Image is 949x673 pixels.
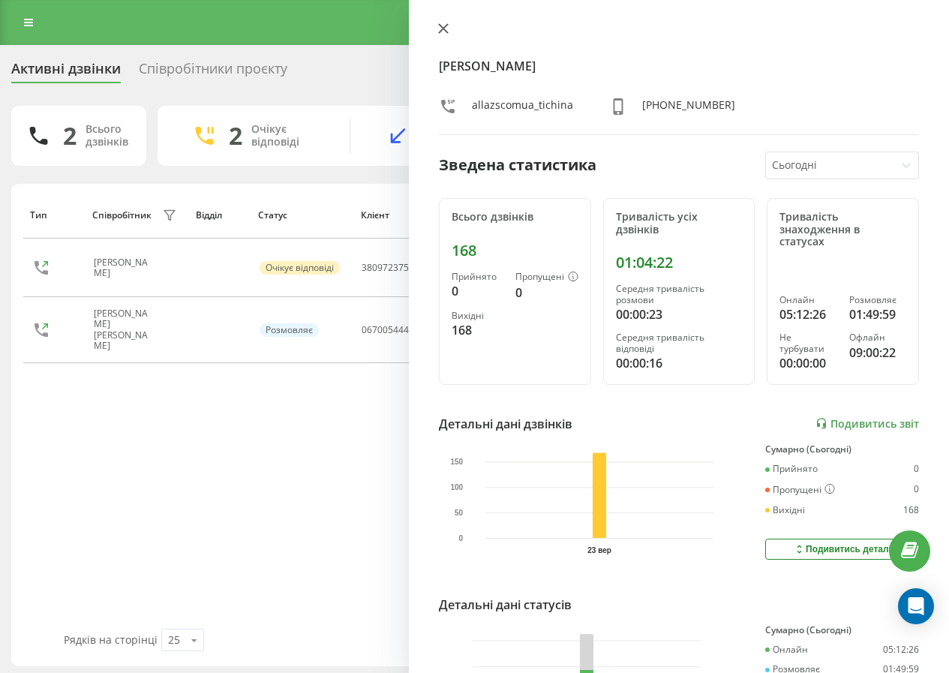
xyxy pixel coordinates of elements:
[849,295,906,305] div: Розмовляє
[765,484,835,496] div: Пропущені
[260,323,319,337] div: Розмовляє
[459,534,464,542] text: 0
[914,484,919,496] div: 0
[92,210,152,221] div: Співробітник
[362,263,425,273] div: 380972375252
[139,61,287,84] div: Співробітники проєкту
[765,539,919,560] button: Подивитись деталі
[642,98,735,119] div: [PHONE_NUMBER]
[251,123,327,149] div: Очікує відповіді
[903,505,919,515] div: 168
[362,325,414,335] div: 0670054445
[815,417,919,430] a: Подивитись звіт
[616,354,743,372] div: 00:00:16
[452,321,503,339] div: 168
[779,332,836,354] div: Не турбувати
[515,272,578,284] div: Пропущені
[361,210,456,221] div: Клієнт
[168,632,180,647] div: 25
[196,210,244,221] div: Відділ
[258,210,347,221] div: Статус
[439,154,596,176] div: Зведена статистика
[779,354,836,372] div: 00:00:00
[94,308,159,352] div: [PERSON_NAME] [PERSON_NAME]
[849,305,906,323] div: 01:49:59
[94,257,159,279] div: [PERSON_NAME]
[616,211,743,236] div: Тривалість усіх дзвінків
[86,123,128,149] div: Всього дзвінків
[11,61,121,84] div: Активні дзвінки
[765,464,818,474] div: Прийнято
[450,483,463,491] text: 100
[452,272,503,282] div: Прийнято
[439,415,572,433] div: Детальні дані дзвінків
[229,122,242,150] div: 2
[452,242,578,260] div: 168
[30,210,78,221] div: Тип
[63,122,77,150] div: 2
[616,254,743,272] div: 01:04:22
[779,211,906,248] div: Тривалість знаходження в статусах
[883,644,919,655] div: 05:12:26
[779,305,836,323] div: 05:12:26
[793,543,891,555] div: Подивитись деталі
[452,282,503,300] div: 0
[765,444,919,455] div: Сумарно (Сьогодні)
[450,458,463,466] text: 150
[439,57,919,75] h4: [PERSON_NAME]
[898,588,934,624] div: Open Intercom Messenger
[452,311,503,321] div: Вихідні
[64,632,158,647] span: Рядків на сторінці
[260,261,340,275] div: Очікує відповіді
[765,505,805,515] div: Вихідні
[439,596,572,614] div: Детальні дані статусів
[455,509,464,517] text: 50
[914,464,919,474] div: 0
[616,305,743,323] div: 00:00:23
[472,98,573,119] div: allazscomua_tichina
[849,344,906,362] div: 09:00:22
[779,295,836,305] div: Онлайн
[765,625,919,635] div: Сумарно (Сьогодні)
[452,211,578,224] div: Всього дзвінків
[616,284,743,305] div: Середня тривалість розмови
[616,332,743,354] div: Середня тривалість відповіді
[587,546,611,554] text: 23 вер
[515,284,578,302] div: 0
[849,332,906,343] div: Офлайн
[765,644,808,655] div: Онлайн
